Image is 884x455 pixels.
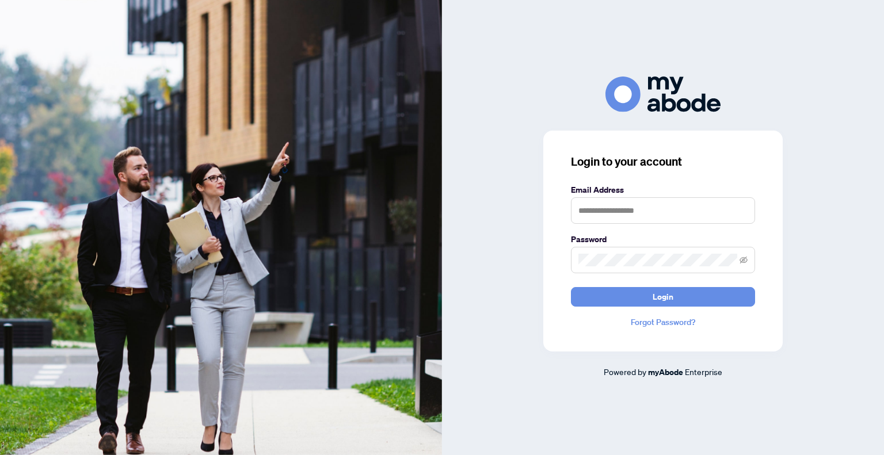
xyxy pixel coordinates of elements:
span: eye-invisible [740,256,748,264]
a: myAbode [648,366,683,378]
label: Password [571,233,755,246]
span: Powered by [604,366,646,377]
label: Email Address [571,183,755,196]
span: Enterprise [685,366,722,377]
a: Forgot Password? [571,316,755,328]
h3: Login to your account [571,154,755,170]
button: Login [571,287,755,307]
span: Login [653,288,673,306]
img: ma-logo [605,77,721,112]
